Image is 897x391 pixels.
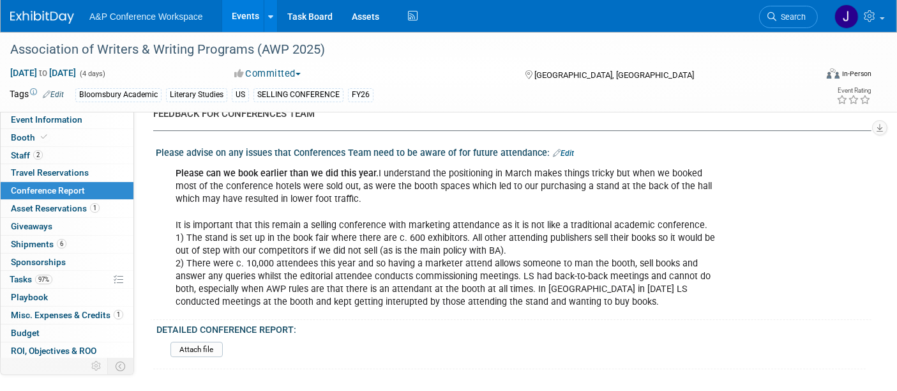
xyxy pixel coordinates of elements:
[10,274,52,284] span: Tasks
[1,307,133,324] a: Misc. Expenses & Credits1
[10,88,64,102] td: Tags
[1,147,133,164] a: Staff2
[836,88,871,94] div: Event Rating
[1,164,133,181] a: Travel Reservations
[1,182,133,199] a: Conference Report
[1,289,133,306] a: Playbook
[41,134,47,141] i: Booth reservation complete
[33,150,43,160] span: 2
[253,88,343,102] div: SELLING CONFERENCE
[841,69,871,79] div: In-Person
[11,310,123,320] span: Misc. Expenses & Credits
[86,358,108,374] td: Personalize Event Tab Strip
[10,67,77,79] span: [DATE] [DATE]
[1,342,133,360] a: ROI, Objectives & ROO
[11,221,52,231] span: Giveaways
[11,150,43,160] span: Staff
[89,11,203,22] span: A&P Conference Workspace
[11,328,40,338] span: Budget
[1,218,133,235] a: Giveaways
[11,239,66,249] span: Shipments
[35,275,52,284] span: 97%
[11,346,96,356] span: ROI, Objectives & ROO
[11,132,50,142] span: Booth
[176,168,379,179] b: Please can we book earlier than we did this year.
[348,88,373,102] div: FY26
[156,143,871,160] div: Please advise on any issues that Conferences Team need to be aware of for future attendance:
[11,167,89,178] span: Travel Reservations
[43,90,64,99] a: Edit
[11,114,82,125] span: Event Information
[90,203,100,213] span: 1
[534,70,694,80] span: [GEOGRAPHIC_DATA], [GEOGRAPHIC_DATA]
[153,107,862,121] div: FEEDBACK FOR CONFERENCES TEAM
[79,70,105,78] span: (4 days)
[156,320,866,336] div: DETAILED CONFERENCE REPORT:
[6,38,798,61] div: Association of Writers & Writing Programs (AWP 2025)
[553,149,574,158] a: Edit
[827,68,840,79] img: Format-Inperson.png
[114,310,123,319] span: 1
[57,239,66,249] span: 6
[11,257,66,267] span: Sponsorships
[1,254,133,271] a: Sponsorships
[167,161,733,315] div: I understand the positioning in March makes things tricky but when we booked most of the conferen...
[232,88,249,102] div: US
[1,271,133,288] a: Tasks97%
[1,111,133,128] a: Event Information
[1,200,133,217] a: Asset Reservations1
[759,6,818,28] a: Search
[834,4,859,29] img: Jennifer Howell
[108,358,134,374] td: Toggle Event Tabs
[1,129,133,146] a: Booth
[744,66,871,86] div: Event Format
[1,325,133,342] a: Budget
[1,236,133,253] a: Shipments6
[11,203,100,213] span: Asset Reservations
[11,185,85,195] span: Conference Report
[37,68,49,78] span: to
[75,88,162,102] div: Bloomsbury Academic
[10,11,74,24] img: ExhibitDay
[776,12,806,22] span: Search
[230,67,306,80] button: Committed
[11,292,48,302] span: Playbook
[166,88,227,102] div: Literary Studies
